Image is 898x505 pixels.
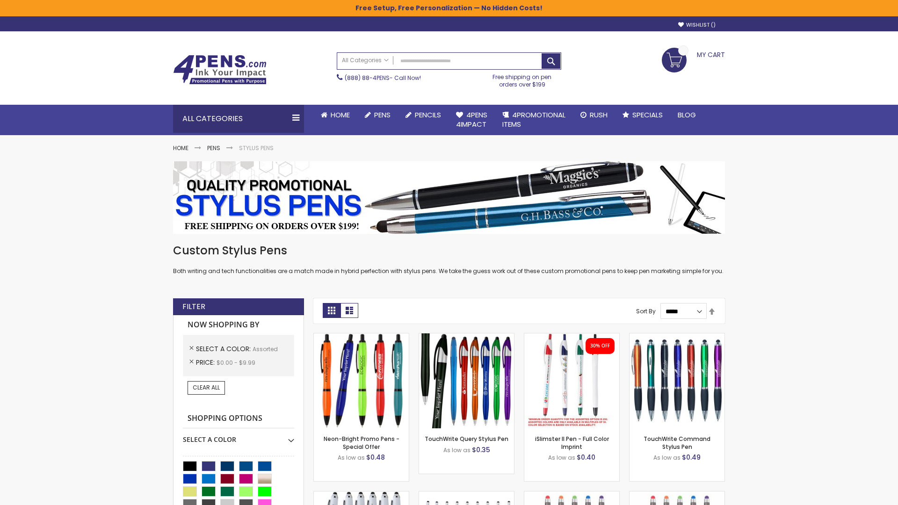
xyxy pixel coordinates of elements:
[173,243,725,258] h1: Custom Stylus Pens
[345,74,390,82] a: (888) 88-4PENS
[615,105,670,125] a: Specials
[253,345,278,353] span: Assorted
[182,302,205,312] strong: Filter
[678,110,696,120] span: Blog
[535,435,609,450] a: iSlimster II Pen - Full Color Imprint
[456,110,487,129] span: 4Pens 4impact
[314,333,409,341] a: Neon-Bright Promo Pens-Assorted
[483,70,562,88] div: Free shipping on pen orders over $199
[357,105,398,125] a: Pens
[323,303,340,318] strong: Grid
[524,333,619,428] img: iSlimster II - Full Color-Assorted
[636,307,656,315] label: Sort By
[573,105,615,125] a: Rush
[590,343,610,349] div: 30% OFF
[183,428,294,444] div: Select A Color
[314,491,409,499] a: Kimberly Logo Stylus Pens-Assorted
[653,454,681,462] span: As low as
[324,435,399,450] a: Neon-Bright Promo Pens - Special Offer
[183,315,294,335] strong: Now Shopping by
[449,105,495,135] a: 4Pens4impact
[630,333,724,428] img: TouchWrite Command Stylus Pen-Assorted
[314,333,409,428] img: Neon-Bright Promo Pens-Assorted
[337,53,393,68] a: All Categories
[425,435,508,443] a: TouchWrite Query Stylus Pen
[183,409,294,429] strong: Shopping Options
[366,453,385,462] span: $0.48
[207,144,220,152] a: Pens
[419,333,514,341] a: TouchWrite Query Stylus Pen-Assorted
[524,491,619,499] a: Islander Softy Gel Pen with Stylus-Assorted
[313,105,357,125] a: Home
[670,105,703,125] a: Blog
[472,445,490,454] span: $0.35
[495,105,573,135] a: 4PROMOTIONALITEMS
[173,161,725,234] img: Stylus Pens
[502,110,565,129] span: 4PROMOTIONAL ITEMS
[173,243,725,275] div: Both writing and tech functionalities are a match made in hybrid perfection with stylus pens. We ...
[342,57,389,64] span: All Categories
[338,454,365,462] span: As low as
[188,381,225,394] a: Clear All
[173,144,188,152] a: Home
[398,105,449,125] a: Pencils
[644,435,710,450] a: TouchWrite Command Stylus Pen
[632,110,663,120] span: Specials
[590,110,608,120] span: Rush
[331,110,350,120] span: Home
[678,22,716,29] a: Wishlist
[239,144,274,152] strong: Stylus Pens
[419,491,514,499] a: Stiletto Advertising Stylus Pens-Assorted
[548,454,575,462] span: As low as
[630,333,724,341] a: TouchWrite Command Stylus Pen-Assorted
[196,358,217,367] span: Price
[173,105,304,133] div: All Categories
[682,453,701,462] span: $0.49
[374,110,391,120] span: Pens
[193,383,220,391] span: Clear All
[173,55,267,85] img: 4Pens Custom Pens and Promotional Products
[419,333,514,428] img: TouchWrite Query Stylus Pen-Assorted
[443,446,471,454] span: As low as
[345,74,421,82] span: - Call Now!
[196,344,253,353] span: Select A Color
[630,491,724,499] a: Islander Softy Gel with Stylus - ColorJet Imprint-Assorted
[524,333,619,341] a: iSlimster II - Full Color-Assorted
[217,359,255,367] span: $0.00 - $9.99
[577,453,595,462] span: $0.40
[415,110,441,120] span: Pencils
